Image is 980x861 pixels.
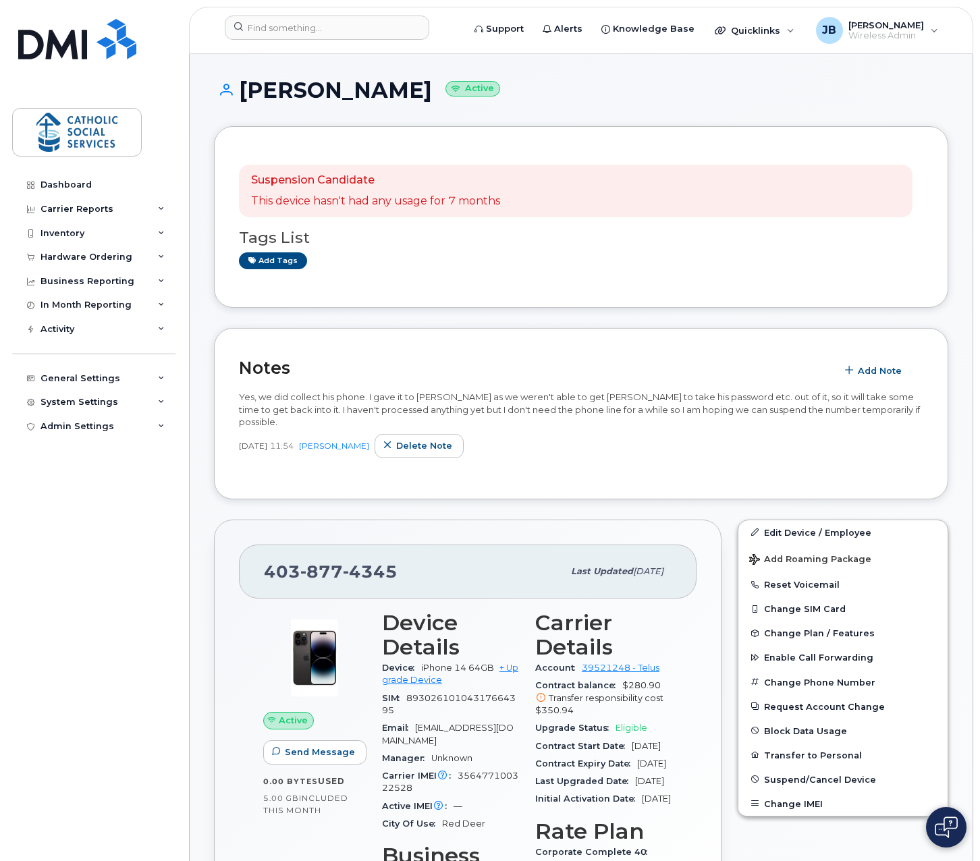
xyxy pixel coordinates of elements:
span: [DATE] [633,566,663,576]
button: Change Phone Number [738,670,948,694]
span: $350.94 [535,705,574,715]
button: Send Message [263,740,366,765]
span: Email [382,723,415,733]
a: Add tags [239,252,307,269]
span: $280.90 [535,680,672,717]
span: used [318,776,345,786]
span: Active IMEI [382,801,454,811]
a: [PERSON_NAME] [299,441,369,451]
h3: Device Details [382,611,519,659]
span: 4345 [343,561,398,582]
span: iPhone 14 64GB [421,663,494,673]
span: Add Roaming Package [749,554,871,567]
span: Corporate Complete 40 [535,847,654,857]
span: Initial Activation Date [535,794,642,804]
span: Yes, we did collect his phone. I gave it to [PERSON_NAME] as we weren't able to get [PERSON_NAME]... [239,391,920,427]
button: Enable Call Forwarding [738,645,948,669]
button: Add Roaming Package [738,545,948,572]
span: Change Plan / Features [764,628,875,638]
span: [DATE] [642,794,671,804]
span: [DATE] [635,776,664,786]
button: Change Plan / Features [738,621,948,645]
button: Request Account Change [738,694,948,719]
button: Delete note [375,434,464,458]
span: Last Upgraded Date [535,776,635,786]
span: 11:54 [270,440,294,451]
h3: Rate Plan [535,819,672,843]
span: Contract balance [535,680,622,690]
span: Upgrade Status [535,723,616,733]
span: [DATE] [637,758,666,769]
span: Carrier IMEI [382,771,458,781]
small: Active [445,81,500,96]
span: City Of Use [382,818,442,829]
span: 877 [300,561,343,582]
span: Device [382,663,421,673]
span: Add Note [858,364,902,377]
p: Suspension Candidate [251,173,500,188]
span: [DATE] [632,741,661,751]
span: 0.00 Bytes [263,777,318,786]
button: Reset Voicemail [738,572,948,596]
span: SIM [382,693,406,703]
a: Edit Device / Employee [738,520,948,545]
span: Account [535,663,582,673]
span: [EMAIL_ADDRESS][DOMAIN_NAME] [382,723,514,745]
button: Add Note [836,358,913,383]
span: Delete note [396,439,452,452]
h1: [PERSON_NAME] [214,78,948,102]
span: 89302610104317664395 [382,693,516,715]
span: Suspend/Cancel Device [764,774,876,784]
span: Eligible [616,723,647,733]
span: — [454,801,462,811]
span: 5.00 GB [263,794,299,803]
img: image20231002-3703462-njx0qo.jpeg [274,617,355,698]
span: 403 [264,561,398,582]
img: Open chat [935,816,958,838]
span: [DATE] [239,440,267,451]
span: included this month [263,793,348,815]
button: Block Data Usage [738,719,948,743]
span: Transfer responsibility cost [549,693,663,703]
h2: Notes [239,358,829,378]
button: Change IMEI [738,791,948,816]
span: Active [279,714,308,727]
span: Red Deer [442,818,485,829]
a: 39521248 - Telus [582,663,659,673]
button: Transfer to Personal [738,743,948,767]
span: Send Message [285,746,355,758]
span: Contract Expiry Date [535,758,637,769]
span: Unknown [431,753,472,763]
h3: Tags List [239,229,923,246]
h3: Carrier Details [535,611,672,659]
p: This device hasn't had any usage for 7 months [251,194,500,209]
button: Change SIM Card [738,596,948,621]
span: Last updated [571,566,633,576]
span: Contract Start Date [535,741,632,751]
span: Enable Call Forwarding [764,652,873,663]
span: Manager [382,753,431,763]
button: Suspend/Cancel Device [738,767,948,791]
